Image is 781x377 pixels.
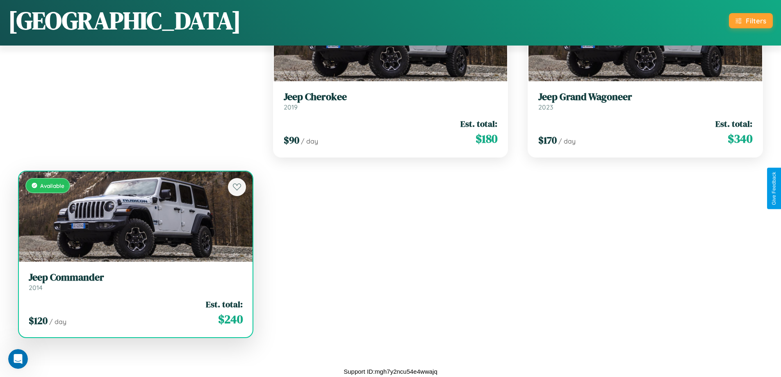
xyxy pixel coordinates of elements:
[538,103,553,111] span: 2023
[301,137,318,145] span: / day
[29,272,243,283] h3: Jeep Commander
[558,137,576,145] span: / day
[40,182,64,189] span: Available
[218,311,243,327] span: $ 240
[746,16,766,25] div: Filters
[8,4,241,37] h1: [GEOGRAPHIC_DATA]
[538,133,557,147] span: $ 170
[8,349,28,369] iframe: Intercom live chat
[460,118,497,130] span: Est. total:
[284,103,298,111] span: 2019
[29,272,243,292] a: Jeep Commander2014
[284,133,299,147] span: $ 90
[771,172,777,205] div: Give Feedback
[728,130,752,147] span: $ 340
[538,91,752,103] h3: Jeep Grand Wagoneer
[715,118,752,130] span: Est. total:
[344,366,437,377] p: Support ID: mgh7y2ncu54e4wwajq
[29,283,43,292] span: 2014
[49,318,66,326] span: / day
[284,91,498,103] h3: Jeep Cherokee
[476,130,497,147] span: $ 180
[729,13,773,28] button: Filters
[206,298,243,310] span: Est. total:
[284,91,498,111] a: Jeep Cherokee2019
[538,91,752,111] a: Jeep Grand Wagoneer2023
[29,314,48,327] span: $ 120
